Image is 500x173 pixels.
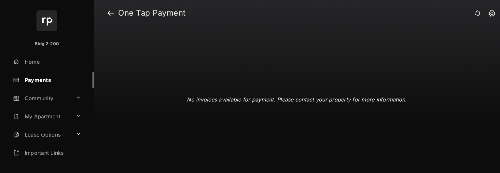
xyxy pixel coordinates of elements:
[10,145,84,161] a: Important Links
[35,41,59,47] p: Bldg 2-200
[118,9,186,17] strong: One Tap Payment
[187,96,407,103] p: No invoices available for payment. Please contact your property for more information.
[10,127,73,142] a: Lease Options
[10,90,73,106] a: Community
[10,54,94,70] a: Home
[36,10,57,31] img: svg+xml;base64,PHN2ZyB4bWxucz0iaHR0cDovL3d3dy53My5vcmcvMjAwMC9zdmciIHdpZHRoPSI2NCIgaGVpZ2h0PSI2NC...
[10,72,94,88] a: Payments
[10,109,73,124] a: My Apartment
